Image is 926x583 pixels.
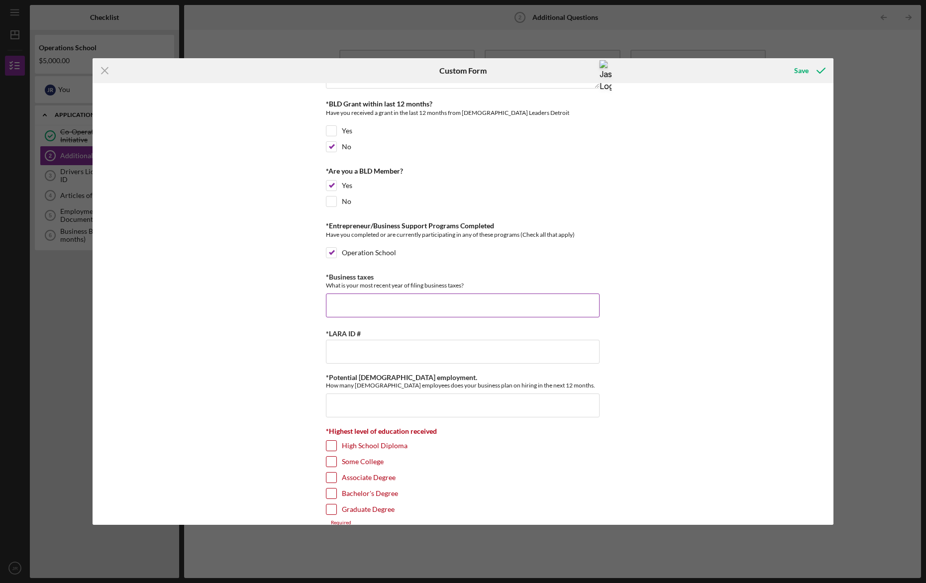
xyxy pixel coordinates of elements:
h6: Custom Form [439,66,487,75]
div: *Entrepreneur/Business Support Programs Completed [326,222,600,230]
div: Have you completed or are currently participating in any of these programs (Check all that apply) [326,230,600,242]
div: How many [DEMOGRAPHIC_DATA] employees does your business plan on hiring in the next 12 months. [326,382,600,389]
label: Bachelor's Degree [342,488,398,498]
label: Some College [342,457,384,467]
label: Operation School [342,248,396,258]
div: What is your most recent year of filing business taxes? [326,282,600,289]
div: Have you received a grant in the last 12 months from [DEMOGRAPHIC_DATA] Leaders Detroit [326,108,600,120]
label: *Business taxes [326,273,374,281]
label: *Potential [DEMOGRAPHIC_DATA] employment. [326,373,477,382]
label: Yes [342,126,352,136]
label: Graduate Degree [342,504,395,514]
div: Save [794,61,809,81]
div: *BLD Grant within last 12 months? [326,100,600,108]
button: Save [784,61,833,81]
label: No [342,196,351,206]
label: No [342,142,351,152]
label: Yes [342,181,352,191]
div: *Highest level of education received [326,427,600,435]
label: Associate Degree [342,473,396,483]
div: *Are you a BLD Member? [326,167,600,175]
label: High School Diploma [342,441,408,451]
div: Required [326,520,600,526]
label: *LARA ID # [326,329,361,338]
